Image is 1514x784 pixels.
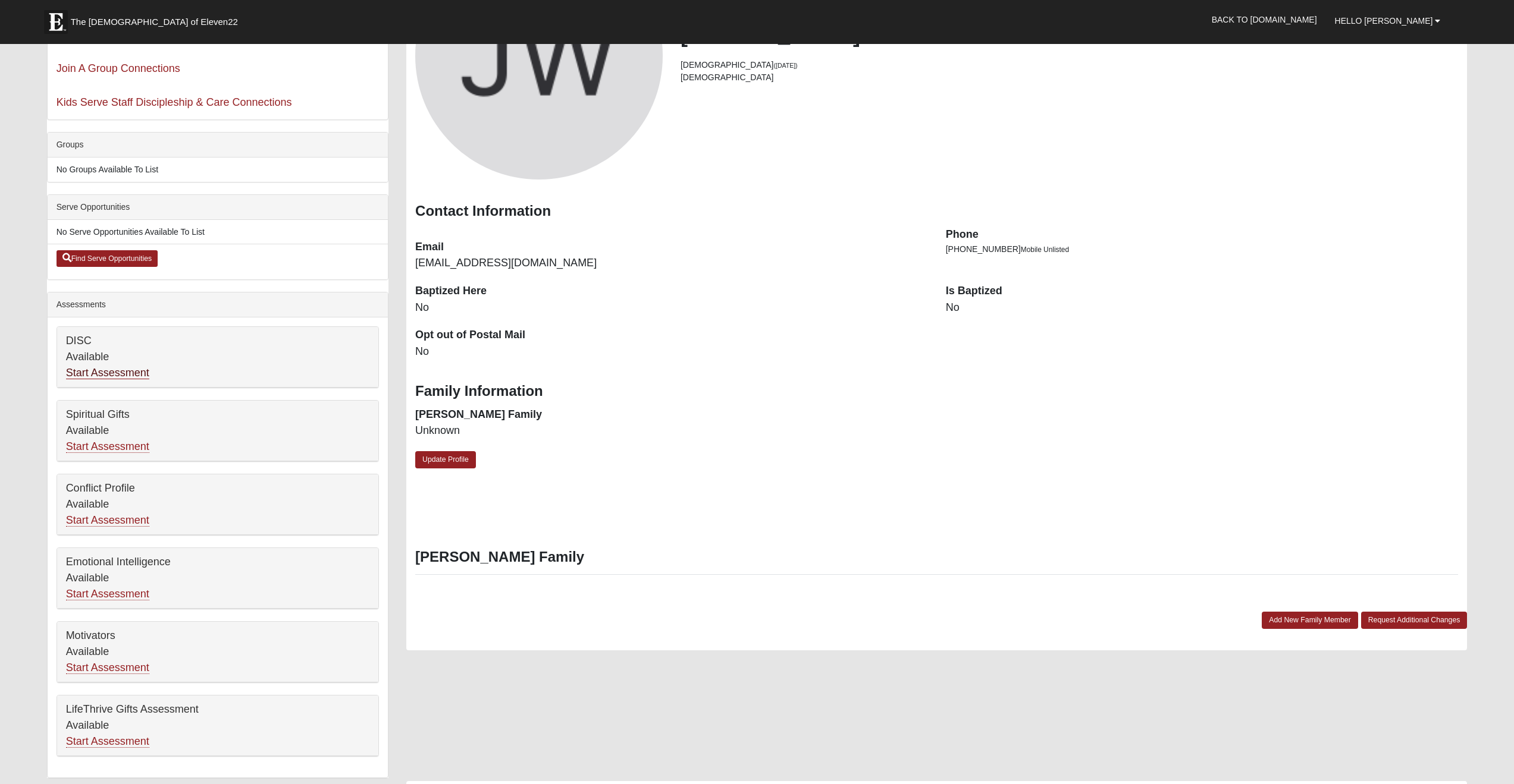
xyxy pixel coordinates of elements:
[681,59,1458,71] li: [DEMOGRAPHIC_DATA]
[44,10,68,34] img: Eleven22 logo
[48,133,388,158] div: Groups
[57,622,378,682] div: Motivators Available
[66,514,149,527] a: Start Assessment
[774,62,798,69] small: ([DATE])
[415,284,928,299] dt: Baptized Here
[1361,612,1468,629] a: Request Additional Changes
[71,16,238,28] span: The [DEMOGRAPHIC_DATA] of Eleven22
[415,344,928,360] dd: No
[415,256,928,271] dd: [EMAIL_ADDRESS][DOMAIN_NAME]
[1326,6,1450,36] a: Hello [PERSON_NAME]
[57,96,292,108] a: Kids Serve Staff Discipleship & Care Connections
[415,328,928,343] dt: Opt out of Postal Mail
[38,4,276,34] a: The [DEMOGRAPHIC_DATA] of Eleven22
[66,367,149,379] a: Start Assessment
[946,284,1459,299] dt: Is Baptized
[66,440,149,453] a: Start Assessment
[415,451,476,468] a: Update Profile
[57,474,378,535] div: Conflict Profile Available
[415,407,928,423] dt: [PERSON_NAME] Family
[946,227,1459,243] dt: Phone
[66,662,149,674] a: Start Assessment
[1262,612,1358,629] a: Add New Family Member
[415,203,1458,220] h3: Contact Information
[946,300,1459,316] dd: No
[415,240,928,255] dt: Email
[57,695,378,756] div: LifeThrive Gifts Assessment Available
[1203,5,1326,34] a: Back to [DOMAIN_NAME]
[415,549,1458,566] h3: [PERSON_NAME] Family
[57,327,378,388] div: DISC Available
[48,220,388,244] li: No Serve Opportunities Available To List
[415,383,1458,400] h3: Family Information
[57,401,378,461] div: Spiritual Gifts Available
[1335,16,1433,26] span: Hello [PERSON_NAME]
[946,243,1459,256] li: [PHONE_NUMBER]
[66,735,149,748] a: Start Assessment
[48,292,388,317] div: Assessments
[57,62,180,74] a: Join A Group Connections
[415,300,928,316] dd: No
[48,195,388,220] div: Serve Opportunities
[57,250,158,267] a: Find Serve Opportunities
[57,548,378,609] div: Emotional Intelligence Available
[48,158,388,182] li: No Groups Available To List
[1021,245,1069,254] span: Mobile Unlisted
[66,588,149,600] a: Start Assessment
[415,423,928,439] dd: Unknown
[681,71,1458,84] li: [DEMOGRAPHIC_DATA]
